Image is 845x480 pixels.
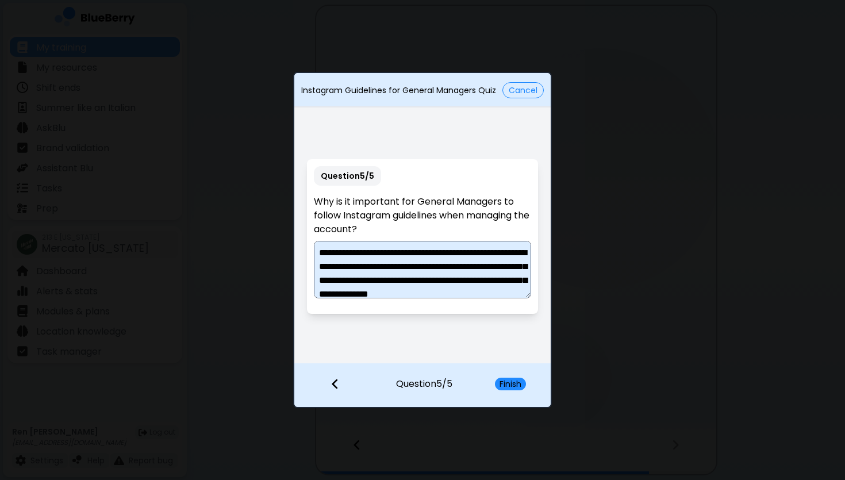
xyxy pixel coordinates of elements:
[314,195,531,236] p: Why is it important for General Managers to follow Instagram guidelines when managing the account?
[314,166,381,186] p: Question 5 / 5
[396,363,452,391] p: Question 5 / 5
[495,378,526,390] button: Finish
[502,82,544,98] button: Cancel
[301,85,496,95] p: Instagram Guidelines for General Managers Quiz
[331,378,339,390] img: file icon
